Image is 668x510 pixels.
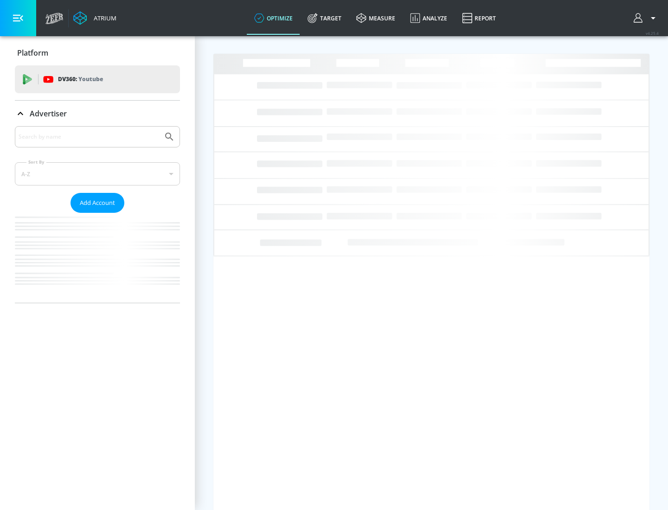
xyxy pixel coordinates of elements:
p: Advertiser [30,108,67,119]
a: Atrium [73,11,116,25]
div: A-Z [15,162,180,185]
span: Add Account [80,198,115,208]
span: v 4.25.4 [646,31,659,36]
p: Youtube [78,74,103,84]
a: Analyze [403,1,455,35]
p: DV360: [58,74,103,84]
input: Search by name [19,131,159,143]
a: measure [349,1,403,35]
button: Add Account [71,193,124,213]
nav: list of Advertiser [15,213,180,303]
div: Atrium [90,14,116,22]
a: optimize [247,1,300,35]
div: Advertiser [15,126,180,303]
a: Report [455,1,503,35]
div: DV360: Youtube [15,65,180,93]
div: Platform [15,40,180,66]
a: Target [300,1,349,35]
p: Platform [17,48,48,58]
label: Sort By [26,159,46,165]
div: Advertiser [15,101,180,127]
